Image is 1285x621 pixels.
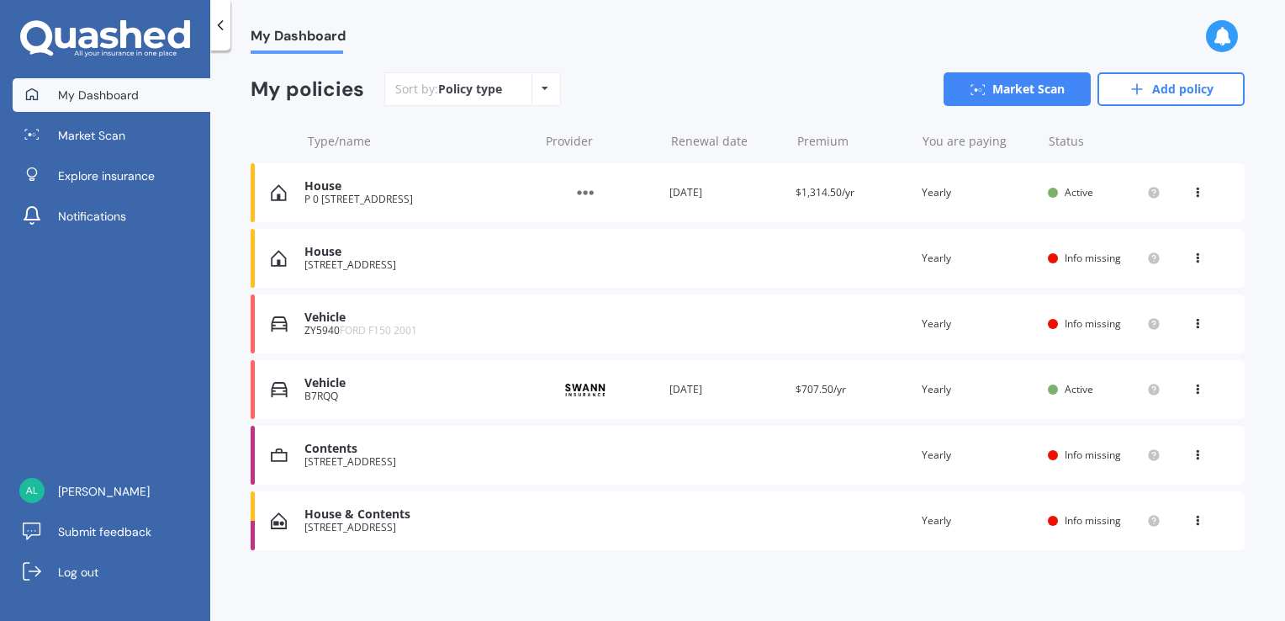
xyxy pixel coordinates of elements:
[13,515,210,549] a: Submit feedback
[58,208,126,225] span: Notifications
[543,375,627,404] img: Swann
[13,555,210,589] a: Log out
[304,390,530,402] div: B7RQQ
[1049,133,1161,150] div: Status
[58,483,150,500] span: [PERSON_NAME]
[438,81,502,98] div: Policy type
[1097,72,1245,106] a: Add policy
[13,159,210,193] a: Explore insurance
[304,325,530,337] div: ZY5940
[1065,448,1121,462] span: Info missing
[271,447,288,464] img: Contents
[1065,185,1093,199] span: Active
[1065,382,1093,396] span: Active
[304,376,530,390] div: Vehicle
[797,133,909,150] div: Premium
[304,179,530,194] div: House
[543,177,627,209] img: Other
[271,381,288,398] img: Vehicle
[13,78,210,112] a: My Dashboard
[308,133,532,150] div: Type/name
[58,564,98,581] span: Log out
[19,478,45,503] img: e7769be63234c40f95c900c5918b92e2
[58,127,125,144] span: Market Scan
[304,507,530,522] div: House & Contents
[58,523,151,540] span: Submit feedback
[1065,316,1121,331] span: Info missing
[271,184,287,201] img: House
[922,316,1034,332] div: Yearly
[13,199,210,233] a: Notifications
[922,447,1034,464] div: Yearly
[304,259,530,271] div: [STREET_ADDRESS]
[304,442,530,456] div: Contents
[304,245,530,259] div: House
[304,310,530,325] div: Vehicle
[1065,513,1121,528] span: Info missing
[271,512,287,529] img: House & Contents
[271,316,288,332] img: Vehicle
[922,184,1034,201] div: Yearly
[340,323,417,337] span: FORD F150 2001
[922,250,1034,267] div: Yearly
[796,382,846,396] span: $707.50/yr
[922,512,1034,529] div: Yearly
[395,81,502,98] div: Sort by:
[546,133,658,150] div: Provider
[669,381,782,398] div: [DATE]
[304,522,530,533] div: [STREET_ADDRESS]
[944,72,1091,106] a: Market Scan
[13,475,210,508] a: [PERSON_NAME]
[251,77,364,102] div: My policies
[304,456,530,468] div: [STREET_ADDRESS]
[671,133,783,150] div: Renewal date
[58,87,139,103] span: My Dashboard
[271,250,287,267] img: House
[669,184,782,201] div: [DATE]
[922,381,1034,398] div: Yearly
[796,185,854,199] span: $1,314.50/yr
[13,119,210,152] a: Market Scan
[304,194,530,205] div: P 0 [STREET_ADDRESS]
[251,28,346,50] span: My Dashboard
[1065,251,1121,265] span: Info missing
[58,167,155,184] span: Explore insurance
[923,133,1034,150] div: You are paying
